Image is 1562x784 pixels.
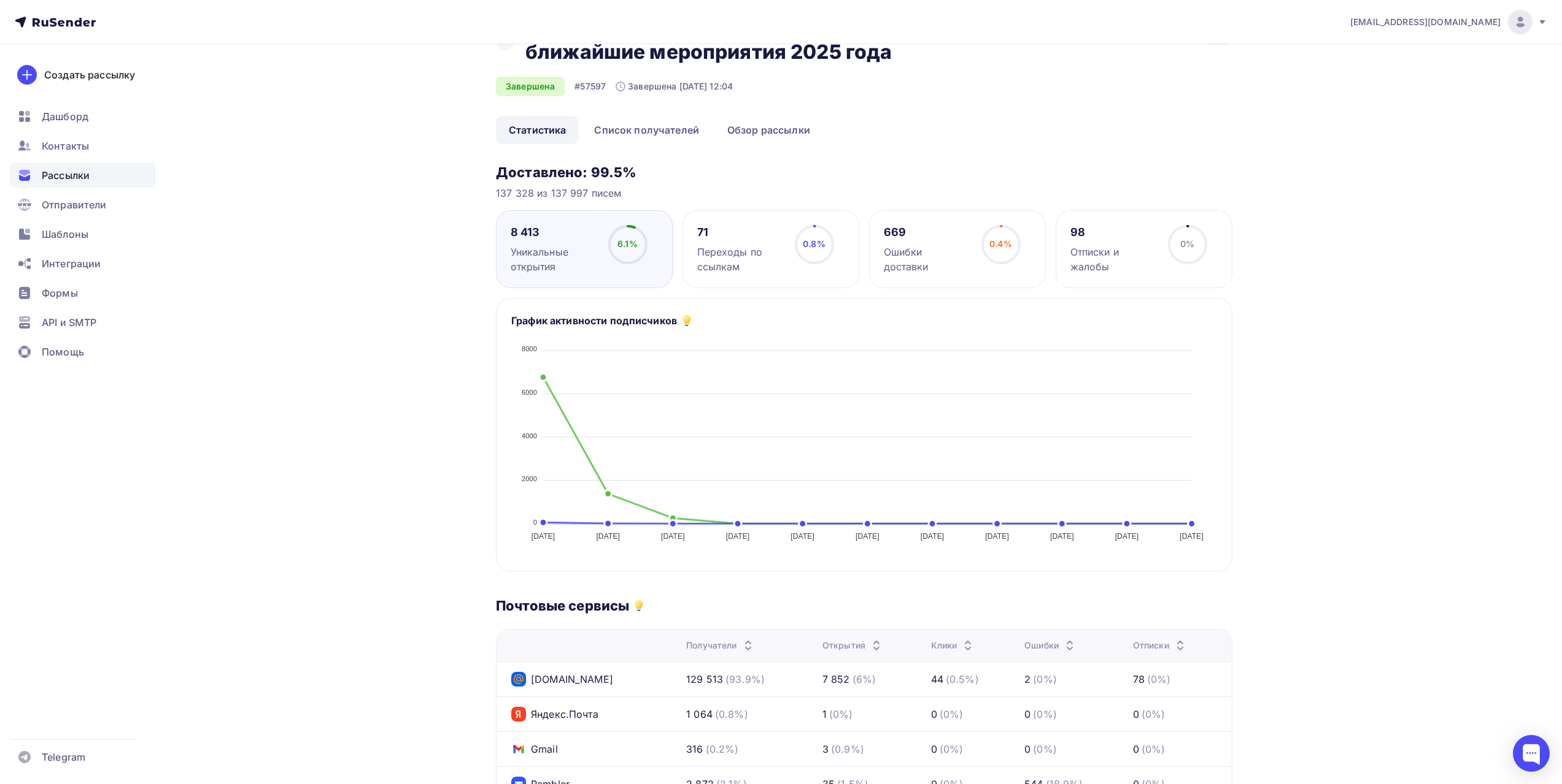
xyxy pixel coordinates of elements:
[946,672,979,687] div: (0.5%)
[931,639,976,652] div: Клики
[853,672,876,687] div: (6%)
[661,532,685,541] tspan: [DATE]
[42,227,88,242] span: Шаблоны
[617,238,638,249] span: 6.1%
[1180,532,1204,541] tspan: [DATE]
[931,707,937,721] div: 0
[511,672,613,687] div: [DOMAIN_NAME]
[511,313,677,328] h5: График активности подписчиков
[715,707,748,721] div: (0.8%)
[940,707,964,721] div: (0%)
[989,238,1012,249] span: 0.4%
[42,344,84,359] span: Помощь
[1024,707,1030,721] div: 0
[511,225,597,240] div: 8 413
[44,67,135,82] div: Создать рассылку
[10,134,156,158] a: Контакты
[714,116,823,144] a: Обзор рассылки
[42,197,107,212] span: Отправители
[1133,672,1145,687] div: 78
[686,707,713,721] div: 1 064
[686,672,723,687] div: 129 513
[726,532,750,541] tspan: [DATE]
[697,225,784,240] div: 71
[496,186,1232,200] div: 137 328 из 137 997 писем
[42,139,89,153] span: Контакты
[522,432,537,440] tspan: 4000
[1050,532,1074,541] tspan: [DATE]
[831,742,864,756] div: (0.9%)
[42,256,101,271] span: Интеграции
[697,245,784,274] div: Переходы по ссылкам
[985,532,1009,541] tspan: [DATE]
[42,286,78,300] span: Формы
[596,532,620,541] tspan: [DATE]
[1024,639,1077,652] div: Ошибки
[1024,742,1030,756] div: 0
[1133,742,1139,756] div: 0
[884,245,970,274] div: Ошибки доставки
[10,222,156,246] a: Шаблоны
[42,750,85,764] span: Telegram
[1070,225,1157,240] div: 98
[10,104,156,129] a: Дашборд
[931,742,937,756] div: 0
[1133,707,1139,721] div: 0
[856,532,880,541] tspan: [DATE]
[822,639,884,652] div: Открытия
[511,742,558,756] div: Gmail
[1033,707,1057,721] div: (0%)
[725,672,765,687] div: (93.9%)
[10,192,156,217] a: Отправители
[533,519,537,526] tspan: 0
[1070,245,1157,274] div: Отписки и жалобы
[616,80,733,93] div: Завершена [DATE] 12:04
[686,639,755,652] div: Получатели
[686,742,703,756] div: 316
[42,109,88,124] span: Дашборд
[921,532,945,541] tspan: [DATE]
[822,672,850,687] div: 7 852
[1133,639,1188,652] div: Отписки
[1142,742,1166,756] div: (0%)
[931,672,943,687] div: 44
[940,742,964,756] div: (0%)
[511,245,597,274] div: Уникальные открытия
[884,225,970,240] div: 669
[496,116,579,144] a: Статистика
[1033,742,1057,756] div: (0%)
[522,345,537,352] tspan: 8000
[496,77,565,96] div: Завершена
[1180,238,1194,249] span: 0%
[42,168,90,183] span: Рассылки
[1142,707,1166,721] div: (0%)
[803,238,825,249] span: 0.8%
[10,163,156,188] a: Рассылки
[822,707,827,721] div: 1
[822,742,829,756] div: 3
[1024,672,1030,687] div: 2
[496,164,1232,181] h3: Доставлено: 99.5%
[829,707,853,721] div: (0%)
[1115,532,1139,541] tspan: [DATE]
[10,281,156,305] a: Формы
[522,389,537,396] tspan: 6000
[496,597,629,614] h3: Почтовые сервисы
[1033,672,1057,687] div: (0%)
[791,532,814,541] tspan: [DATE]
[1350,16,1501,28] span: [EMAIL_ADDRESS][DOMAIN_NAME]
[1350,10,1547,34] a: [EMAIL_ADDRESS][DOMAIN_NAME]
[42,315,96,330] span: API и SMTP
[706,742,739,756] div: (0.2%)
[532,532,555,541] tspan: [DATE]
[511,707,598,721] div: Яндекс.Почта
[581,116,712,144] a: Список получателей
[1147,672,1171,687] div: (0%)
[522,475,537,482] tspan: 2000
[574,80,606,93] div: #57597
